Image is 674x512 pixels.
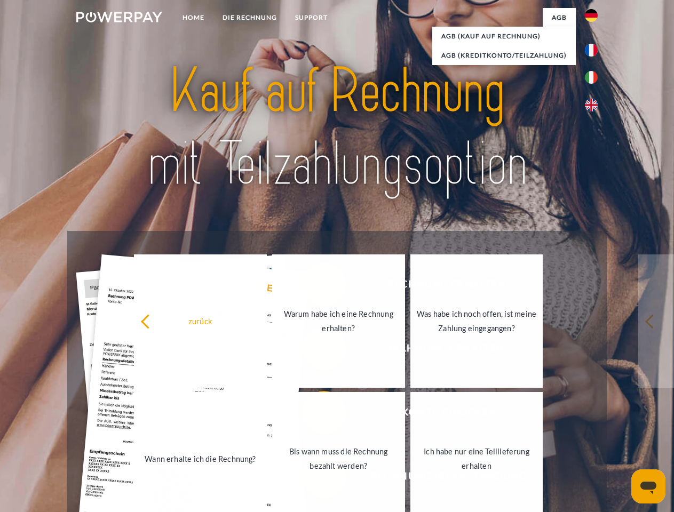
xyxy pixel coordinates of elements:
img: en [585,99,598,111]
a: Home [173,8,213,27]
div: Warum habe ich eine Rechnung erhalten? [279,307,399,335]
a: AGB (Kreditkonto/Teilzahlung) [432,46,576,65]
div: Was habe ich noch offen, ist meine Zahlung eingegangen? [417,307,537,335]
a: AGB (Kauf auf Rechnung) [432,27,576,46]
a: Was habe ich noch offen, ist meine Zahlung eingegangen? [410,254,543,388]
iframe: Schaltfläche zum Öffnen des Messaging-Fensters [631,469,665,503]
a: SUPPORT [286,8,337,27]
img: logo-powerpay-white.svg [76,12,162,22]
img: fr [585,44,598,57]
img: it [585,71,598,84]
a: agb [543,8,576,27]
a: DIE RECHNUNG [213,8,286,27]
div: Wann erhalte ich die Rechnung? [140,451,260,466]
div: zurück [140,314,260,328]
div: Ich habe nur eine Teillieferung erhalten [417,444,537,473]
img: title-powerpay_de.svg [102,51,572,204]
img: de [585,9,598,22]
div: Bis wann muss die Rechnung bezahlt werden? [279,444,399,473]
